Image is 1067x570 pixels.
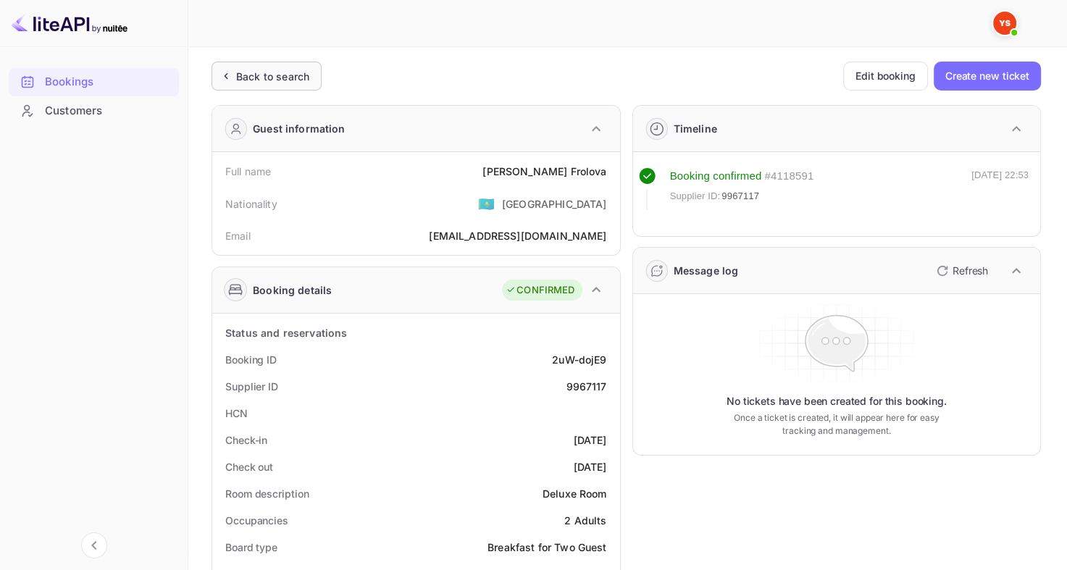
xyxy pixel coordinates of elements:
span: 9967117 [721,189,759,204]
div: CONFIRMED [506,283,574,298]
div: Timeline [674,121,717,136]
div: Room description [225,486,309,501]
p: Once a ticket is created, it will appear here for easy tracking and management. [727,411,945,437]
div: Full name [225,164,271,179]
div: [EMAIL_ADDRESS][DOMAIN_NAME] [429,228,606,243]
div: Check out [225,459,273,474]
div: Booking ID [225,352,277,367]
button: Refresh [928,259,994,282]
p: No tickets have been created for this booking. [727,394,947,408]
button: Create new ticket [934,62,1041,91]
div: # 4118591 [764,168,813,185]
div: 2 Adults [564,513,606,528]
div: Breakfast for Two Guest [488,540,606,555]
img: Yandex Support [993,12,1016,35]
button: Edit booking [843,62,928,91]
span: Supplier ID: [670,189,721,204]
div: Guest information [253,121,346,136]
div: 2uW-dojE9 [552,352,606,367]
div: Deluxe Room [543,486,607,501]
div: Back to search [236,69,309,84]
button: Collapse navigation [81,532,107,558]
div: Bookings [45,74,172,91]
div: [DATE] [574,459,607,474]
div: Message log [674,263,739,278]
div: Status and reservations [225,325,347,340]
div: Customers [45,103,172,120]
img: LiteAPI logo [12,12,127,35]
p: Refresh [953,263,988,278]
div: [DATE] [574,432,607,448]
span: United States [478,190,495,217]
div: Supplier ID [225,379,278,394]
div: [DATE] 22:53 [971,168,1029,210]
a: Customers [9,97,179,124]
div: Occupancies [225,513,288,528]
div: Booking confirmed [670,168,762,185]
div: Check-in [225,432,267,448]
div: Email [225,228,251,243]
div: Booking details [253,282,332,298]
div: Board type [225,540,277,555]
a: Bookings [9,68,179,95]
div: 9967117 [566,379,606,394]
div: Customers [9,97,179,125]
div: [GEOGRAPHIC_DATA] [502,196,607,211]
div: [PERSON_NAME] Frolova [482,164,606,179]
div: Bookings [9,68,179,96]
div: Nationality [225,196,277,211]
div: HCN [225,406,248,421]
